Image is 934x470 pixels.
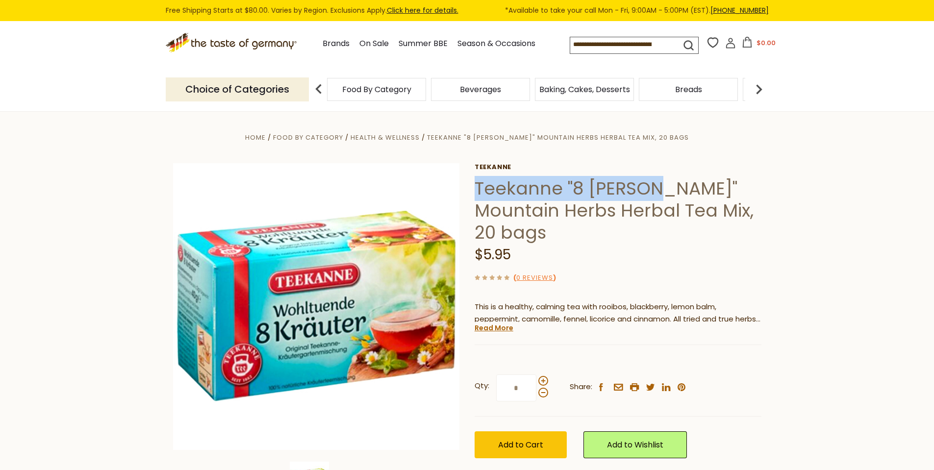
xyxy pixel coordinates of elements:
[505,5,769,16] span: *Available to take your call Mon - Fri, 9:00AM - 5:00PM (EST).
[166,5,769,16] div: Free Shipping Starts at $80.00. Varies by Region. Exclusions Apply.
[539,86,630,93] a: Baking, Cakes, Desserts
[399,37,448,50] a: Summer BBE
[710,5,769,15] a: [PHONE_NUMBER]
[757,38,776,48] span: $0.00
[496,374,536,401] input: Qty:
[457,37,535,50] a: Season & Occasions
[323,37,350,50] a: Brands
[342,86,411,93] a: Food By Category
[498,439,543,450] span: Add to Cart
[173,163,460,450] img: Teekanne "8 Kräuter" Mountain Herbs Herbal Tea Mix, 20 bags
[475,245,511,264] span: $5.95
[570,381,592,393] span: Share:
[273,133,343,142] a: Food By Category
[309,79,328,99] img: previous arrow
[475,177,761,244] h1: Teekanne "8 [PERSON_NAME]" Mountain Herbs Herbal Tea Mix, 20 bags
[475,323,513,333] a: Read More
[749,79,769,99] img: next arrow
[738,37,780,51] button: $0.00
[475,163,761,171] a: Teekanne
[583,431,687,458] a: Add to Wishlist
[166,77,309,101] p: Choice of Categories
[427,133,689,142] a: Teekanne "8 [PERSON_NAME]" Mountain Herbs Herbal Tea Mix, 20 bags
[475,431,567,458] button: Add to Cart
[516,273,553,283] a: 0 Reviews
[513,273,556,282] span: ( )
[475,380,489,392] strong: Qty:
[675,86,702,93] a: Breads
[359,37,389,50] a: On Sale
[245,133,266,142] a: Home
[475,301,761,325] p: This is a healthy, calming tea with rooibos, blackberry, lemon balm, peppermint, camomille, fenne...
[351,133,420,142] a: Health & Wellness
[460,86,501,93] a: Beverages
[387,5,458,15] a: Click here for details.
